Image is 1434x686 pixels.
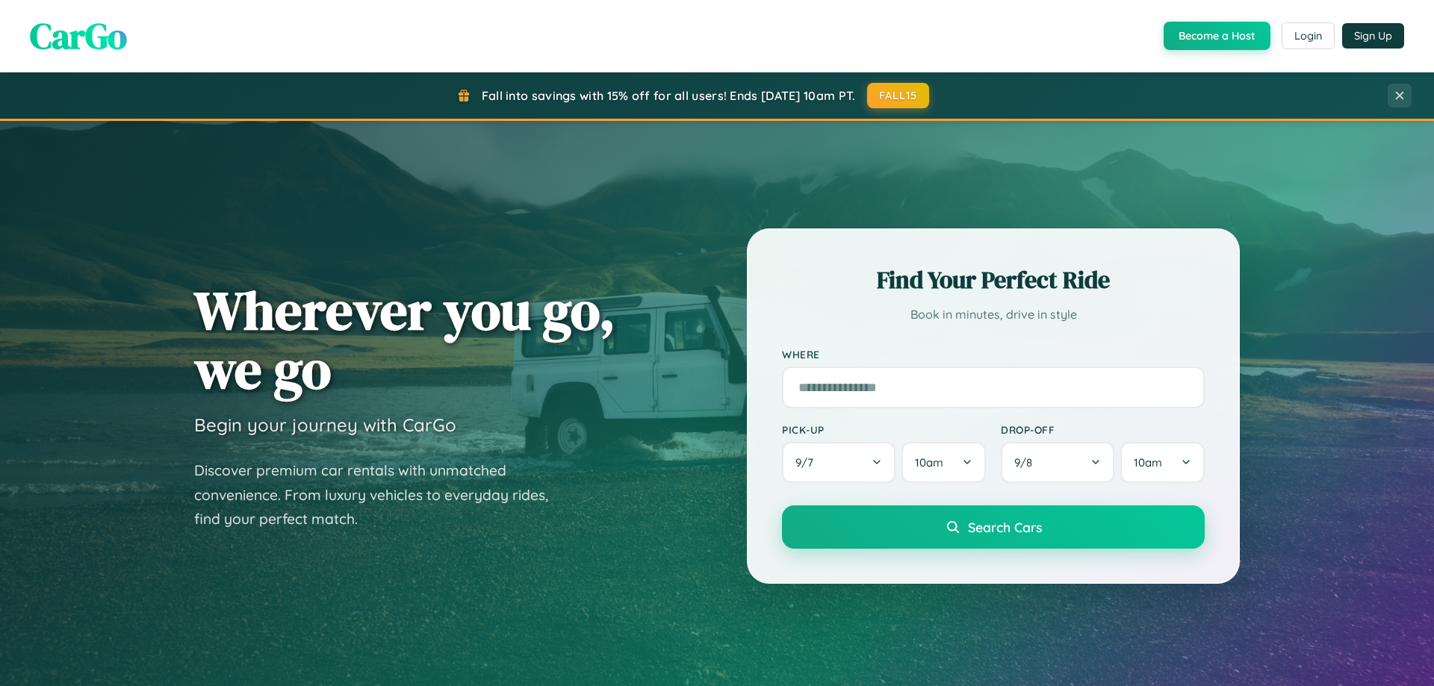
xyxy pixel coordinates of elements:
[1282,22,1335,49] button: Login
[782,423,986,436] label: Pick-up
[1134,455,1162,470] span: 10am
[1014,455,1040,470] span: 9 / 8
[782,264,1205,296] h2: Find Your Perfect Ride
[1001,423,1205,436] label: Drop-off
[782,304,1205,325] p: Book in minutes, drive in style
[968,519,1042,535] span: Search Cars
[482,88,856,103] span: Fall into savings with 15% off for all users! Ends [DATE] 10am PT.
[915,455,943,470] span: 10am
[782,442,896,483] button: 9/7
[194,414,456,436] h3: Begin your journey with CarGo
[194,458,568,531] p: Discover premium car rentals with unmatched convenience. From luxury vehicles to everyday rides, ...
[795,455,821,470] span: 9 / 7
[194,281,615,399] h1: Wherever you go, we go
[1001,442,1114,483] button: 9/8
[867,83,930,108] button: FALL15
[1120,442,1205,483] button: 10am
[30,11,127,60] span: CarGo
[782,348,1205,361] label: Where
[901,442,986,483] button: 10am
[1342,23,1404,49] button: Sign Up
[1164,22,1270,50] button: Become a Host
[782,505,1205,549] button: Search Cars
